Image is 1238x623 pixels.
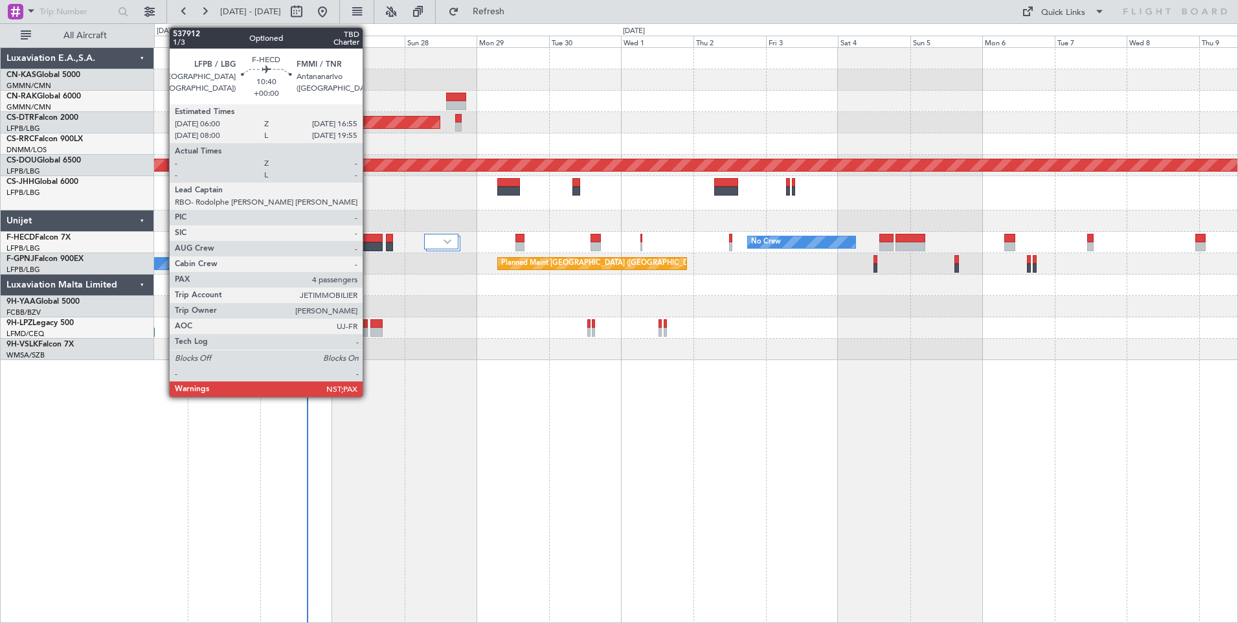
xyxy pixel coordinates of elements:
span: 9H-YAA [6,298,36,306]
div: No Crew [751,232,781,252]
div: [DATE] [623,26,645,37]
a: 9H-VSLKFalcon 7X [6,341,74,348]
span: CS-DTR [6,114,34,122]
span: All Aircraft [34,31,137,40]
a: LFPB/LBG [6,265,40,275]
div: Tue 30 [549,36,622,47]
span: CS-DOU [6,157,37,164]
div: Planned Maint Nice ([GEOGRAPHIC_DATA]) [217,113,361,132]
div: Thu 2 [693,36,766,47]
div: Quick Links [1041,6,1085,19]
div: Thu 25 [188,36,260,47]
a: FCBB/BZV [6,308,41,317]
a: LFMD/CEQ [6,329,44,339]
a: LFPB/LBG [6,188,40,198]
div: Fri 26 [260,36,333,47]
a: CS-RRCFalcon 900LX [6,135,83,143]
a: CS-DTRFalcon 2000 [6,114,78,122]
div: Planned Maint [GEOGRAPHIC_DATA] ([GEOGRAPHIC_DATA]) [501,254,705,273]
a: CS-JHHGlobal 6000 [6,178,78,186]
a: LFPB/LBG [6,244,40,253]
a: CS-DOUGlobal 6500 [6,157,81,164]
button: All Aircraft [14,25,141,46]
span: CN-RAK [6,93,37,100]
span: CS-RRC [6,135,34,143]
a: F-GPNJFalcon 900EX [6,255,84,263]
a: WMSA/SZB [6,350,45,360]
button: Refresh [442,1,520,22]
span: Refresh [462,7,516,16]
div: Mon 29 [477,36,549,47]
a: 9H-LPZLegacy 500 [6,319,74,327]
img: arrow-gray.svg [444,239,451,244]
a: CN-RAKGlobal 6000 [6,93,81,100]
div: Sat 27 [332,36,405,47]
div: Tue 7 [1055,36,1127,47]
div: Fri 3 [766,36,838,47]
span: CN-KAS [6,71,36,79]
div: [DATE] [157,26,179,37]
div: Wed 8 [1127,36,1199,47]
a: 9H-YAAGlobal 5000 [6,298,80,306]
div: No Crew [173,318,203,337]
div: Sat 4 [838,36,910,47]
span: 9H-LPZ [6,319,32,327]
span: 9H-VSLK [6,341,38,348]
div: Mon 6 [982,36,1055,47]
a: CN-KASGlobal 5000 [6,71,80,79]
a: LFPB/LBG [6,124,40,133]
div: Sun 28 [405,36,477,47]
span: CS-JHH [6,178,34,186]
a: DNMM/LOS [6,145,47,155]
a: GMMN/CMN [6,81,51,91]
input: Trip Number [39,2,114,21]
div: No Crew [201,232,231,252]
div: Planned Maint [GEOGRAPHIC_DATA] ([GEOGRAPHIC_DATA]) [212,177,416,196]
span: F-HECD [6,234,35,242]
span: F-GPNJ [6,255,34,263]
button: Quick Links [1015,1,1111,22]
div: Sun 5 [910,36,983,47]
div: No Crew [284,232,314,252]
a: F-HECDFalcon 7X [6,234,71,242]
span: [DATE] - [DATE] [220,6,281,17]
a: GMMN/CMN [6,102,51,112]
a: LFPB/LBG [6,166,40,176]
div: Wed 1 [621,36,693,47]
